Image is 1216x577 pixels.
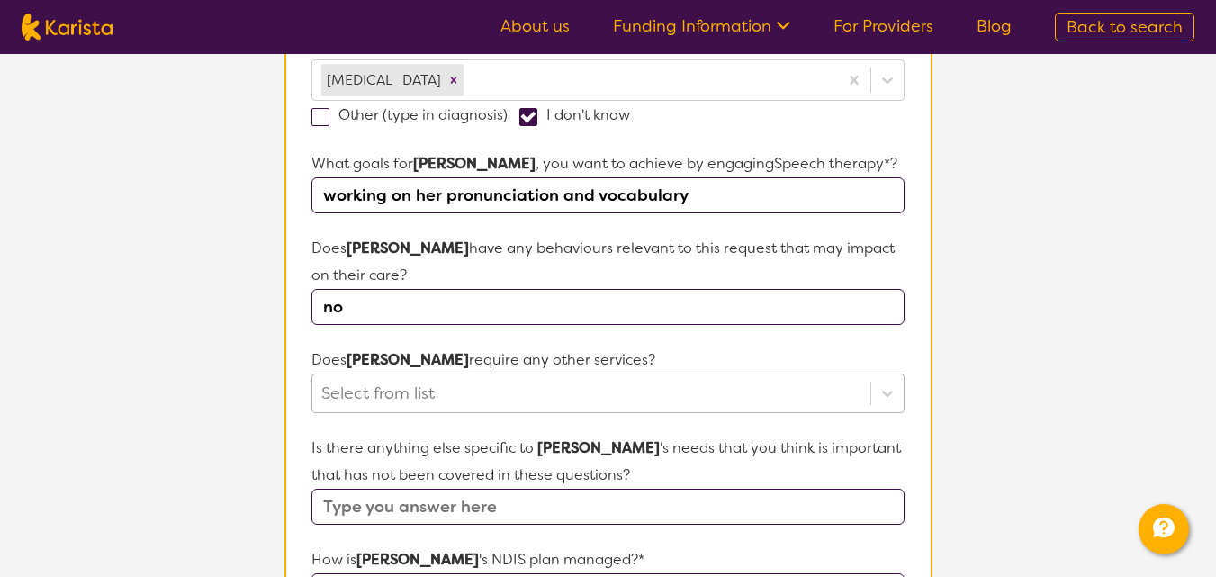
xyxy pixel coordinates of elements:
div: [MEDICAL_DATA] [321,64,444,96]
p: Does have any behaviours relevant to this request that may impact on their care? [311,235,904,289]
strong: [PERSON_NAME] [356,550,479,569]
strong: [PERSON_NAME] [413,154,536,173]
strong: [PERSON_NAME] [326,36,448,55]
strong: [PERSON_NAME] [537,438,660,457]
a: About us [500,15,570,37]
p: Does require any other services? [311,347,904,374]
a: Back to search [1055,13,1194,41]
a: Blog [977,15,1012,37]
input: Please briefly explain [311,289,904,325]
label: Other (type in diagnosis) [311,105,519,124]
div: Remove Developmental delay [444,64,464,96]
a: For Providers [833,15,933,37]
input: Type you answer here [311,177,904,213]
img: Karista logo [22,14,113,41]
p: What goals for , you want to achieve by engaging Speech therapy *? [311,150,904,177]
strong: [PERSON_NAME] [347,350,469,369]
strong: [PERSON_NAME] [347,239,469,257]
span: Back to search [1067,16,1183,38]
a: Funding Information [613,15,790,37]
input: Type you answer here [311,489,904,525]
button: Channel Menu [1139,504,1189,554]
p: Is there anything else specific to 's needs that you think is important that has not been covered... [311,435,904,489]
label: I don't know [519,105,642,124]
p: How is 's NDIS plan managed?* [311,546,904,573]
